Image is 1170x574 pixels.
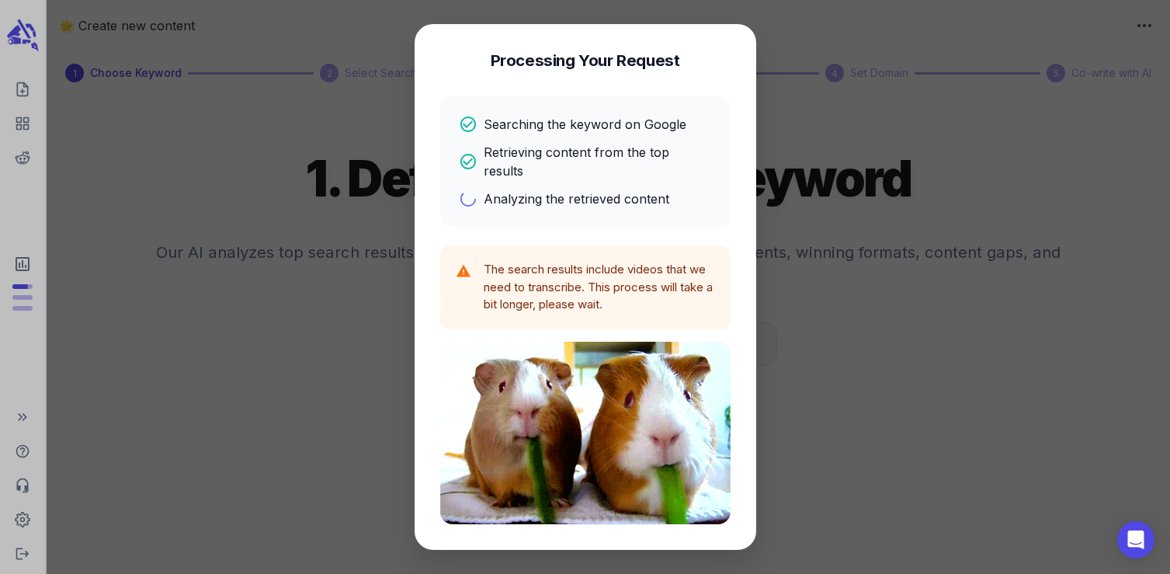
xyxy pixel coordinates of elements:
[440,342,731,524] img: Processing animation
[491,50,680,71] h4: Processing Your Request
[1117,521,1154,558] div: Open Intercom Messenger
[484,190,669,208] p: Analyzing the retrieved content
[484,261,715,314] p: The search results include videos that we need to transcribe. This process will take a bit longer...
[484,143,712,180] p: Retrieving content from the top results
[484,115,686,134] p: Searching the keyword on Google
